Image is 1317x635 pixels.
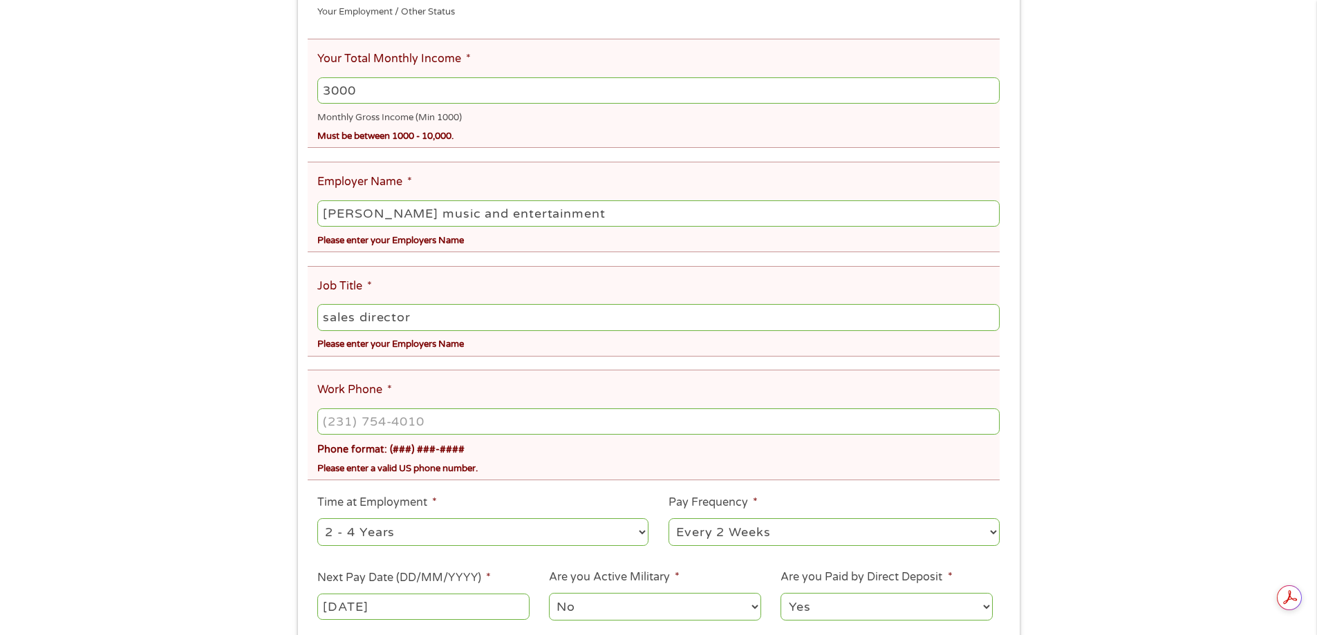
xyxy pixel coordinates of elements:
div: Phone format: (###) ###-#### [317,437,999,457]
label: Are you Active Military [549,570,680,585]
label: Job Title [317,279,372,294]
label: Employer Name [317,175,412,189]
label: Your Total Monthly Income [317,52,471,66]
div: Please enter your Employers Name [317,229,999,247]
input: (231) 754-4010 [317,408,999,435]
label: Time at Employment [317,495,437,510]
label: Work Phone [317,383,392,397]
input: Cashier [317,304,999,330]
label: Are you Paid by Direct Deposit [781,570,952,585]
label: Pay Frequency [669,495,758,510]
label: Next Pay Date (DD/MM/YYYY) [317,571,491,585]
div: Please enter a valid US phone number. [317,457,999,476]
div: Please enter your Employers Name [317,333,999,352]
input: 1800 [317,77,999,104]
div: Monthly Gross Income (Min 1000) [317,106,999,125]
div: Must be between 1000 - 10,000. [317,125,999,144]
input: ---Click Here for Calendar --- [317,594,529,620]
input: Walmart [317,200,999,227]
